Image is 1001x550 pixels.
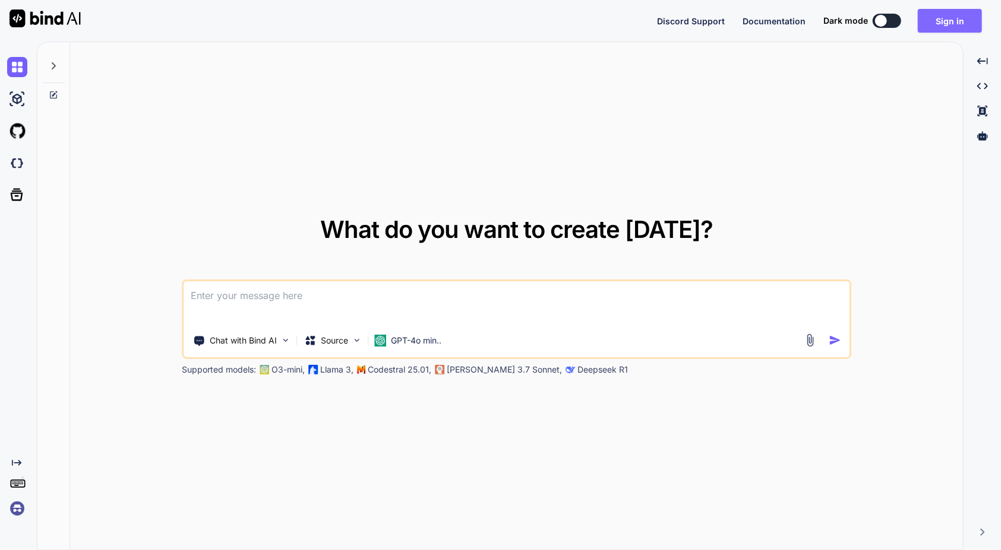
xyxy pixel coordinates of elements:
img: Bind AI [10,9,81,27]
img: attachment [803,333,817,347]
img: GPT-4 [260,365,269,374]
img: Llama2 [308,365,318,374]
span: Dark mode [823,15,868,27]
p: Llama 3, [320,364,353,376]
p: Codestral 25.01, [368,364,431,376]
img: signin [7,498,27,519]
button: Documentation [743,15,806,27]
p: O3-mini, [271,364,305,376]
img: Mistral-AI [357,365,365,374]
img: ai-studio [7,89,27,109]
button: Sign in [918,9,982,33]
img: GPT-4o mini [374,335,386,346]
p: Deepseek R1 [577,364,628,376]
p: GPT-4o min.. [391,335,441,346]
p: Source [321,335,348,346]
img: chat [7,57,27,77]
button: Discord Support [657,15,725,27]
span: What do you want to create [DATE]? [320,215,713,244]
img: claude [566,365,575,374]
p: Chat with Bind AI [210,335,277,346]
img: icon [829,334,841,346]
img: Pick Models [352,335,362,345]
img: darkCloudIdeIcon [7,153,27,173]
p: Supported models: [182,364,256,376]
img: githubLight [7,121,27,141]
img: Pick Tools [280,335,290,345]
span: Discord Support [657,16,725,26]
span: Documentation [743,16,806,26]
p: [PERSON_NAME] 3.7 Sonnet, [447,364,562,376]
img: claude [435,365,444,374]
